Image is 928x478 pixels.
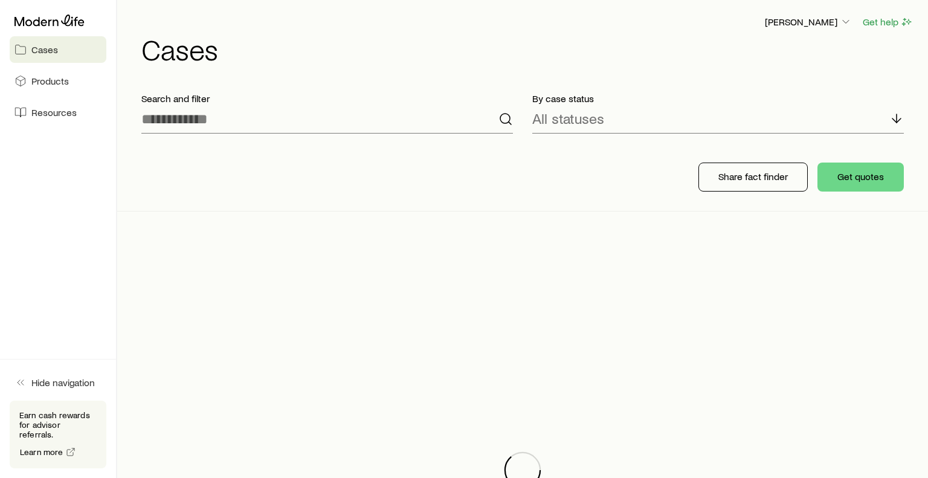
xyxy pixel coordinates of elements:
[31,376,95,389] span: Hide navigation
[31,106,77,118] span: Resources
[10,68,106,94] a: Products
[10,369,106,396] button: Hide navigation
[764,15,852,30] button: [PERSON_NAME]
[141,34,913,63] h1: Cases
[817,163,904,192] button: Get quotes
[141,92,513,105] p: Search and filter
[532,110,604,127] p: All statuses
[31,75,69,87] span: Products
[718,170,788,182] p: Share fact finder
[10,36,106,63] a: Cases
[765,16,852,28] p: [PERSON_NAME]
[862,15,913,29] button: Get help
[31,44,58,56] span: Cases
[19,410,97,439] p: Earn cash rewards for advisor referrals.
[20,448,63,456] span: Learn more
[532,92,904,105] p: By case status
[698,163,808,192] button: Share fact finder
[10,99,106,126] a: Resources
[10,401,106,468] div: Earn cash rewards for advisor referrals.Learn more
